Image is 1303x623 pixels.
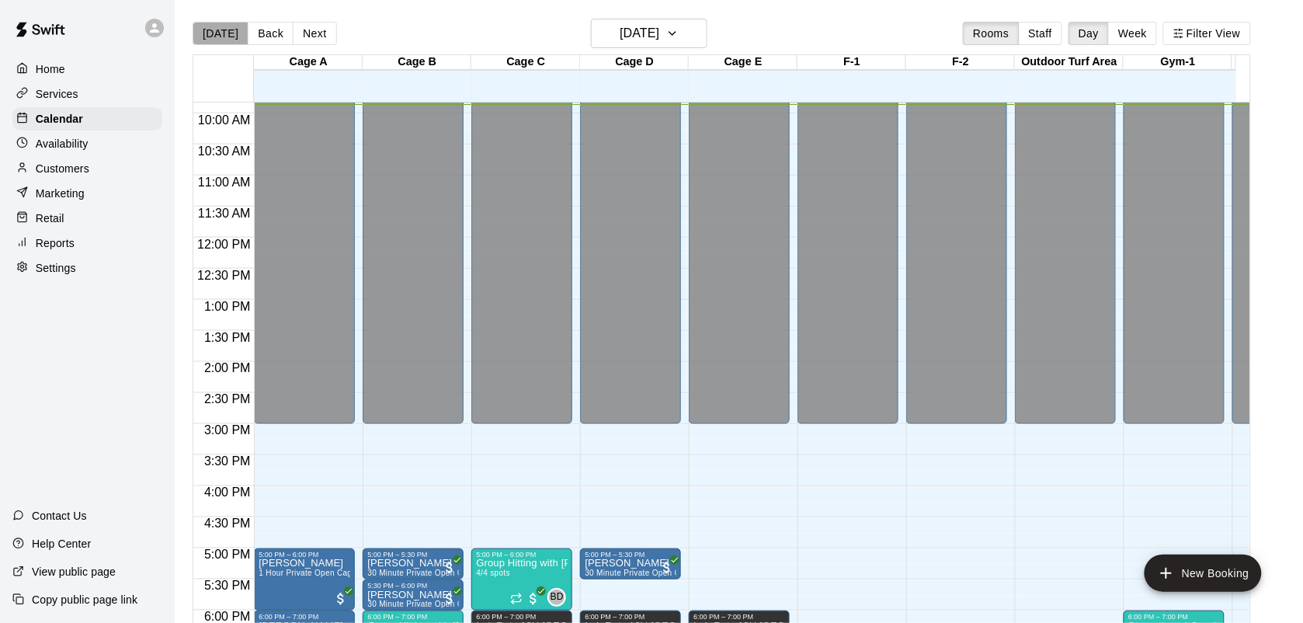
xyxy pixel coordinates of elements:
p: Settings [36,260,76,276]
div: 5:30 PM – 6:00 PM: Daniel Robertson [363,579,464,611]
a: Home [12,57,162,81]
button: Rooms [963,22,1019,45]
span: 30 Minute Private Open Cage (Softball/Baseball) [585,569,764,577]
span: 11:30 AM [194,207,255,220]
span: All customers have paid [526,591,541,607]
p: Contact Us [32,508,87,524]
div: Cage E [689,55,797,70]
span: All customers have paid [659,560,675,576]
div: Cage B [363,55,471,70]
button: Filter View [1163,22,1250,45]
span: 1:00 PM [200,300,255,313]
div: 5:00 PM – 6:00 PM: Group Hitting with Burle Dixon (7-14yrs old) [471,548,572,611]
div: F-1 [797,55,906,70]
button: [DATE] [193,22,248,45]
span: 11:00 AM [194,176,255,189]
p: Marketing [36,186,85,201]
p: Home [36,61,65,77]
div: 5:00 PM – 5:30 PM [585,551,676,559]
button: Next [293,22,336,45]
span: 10:00 AM [194,113,255,127]
p: Availability [36,136,89,151]
div: 5:00 PM – 5:30 PM: Joseph Enriquez [363,548,464,579]
div: Cage C [471,55,580,70]
span: BD [551,590,564,605]
span: 3:00 PM [200,424,255,437]
span: 5:00 PM [200,548,255,562]
div: 5:30 PM – 6:00 PM [367,582,459,590]
span: Burle Dixon [554,588,566,607]
a: Services [12,82,162,106]
span: Recurring event [510,593,523,605]
a: Settings [12,256,162,280]
p: Customers [36,161,89,176]
span: All customers have paid [442,591,457,607]
span: 30 Minute Private Open Cage (Softball/Baseball) [367,569,547,577]
span: 2:30 PM [200,393,255,406]
div: 5:00 PM – 6:00 PM: Celina Maberto [254,548,355,611]
div: 5:00 PM – 6:00 PM [476,551,568,559]
a: Marketing [12,182,162,205]
div: F-2 [906,55,1015,70]
span: 12:00 PM [193,238,254,251]
button: add [1145,555,1262,592]
div: Cage A [254,55,363,70]
div: Gym-1 [1124,55,1232,70]
div: 6:00 PM – 7:00 PM [259,613,350,621]
span: 3:30 PM [200,455,255,468]
div: 5:00 PM – 6:00 PM [259,551,350,559]
span: 10:30 AM [194,144,255,158]
button: [DATE] [591,19,707,48]
p: Calendar [36,111,83,127]
div: Burle Dixon [547,588,566,607]
p: Retail [36,211,64,226]
div: Cage D [580,55,689,70]
a: Availability [12,132,162,155]
span: 4:30 PM [200,517,255,531]
a: Calendar [12,107,162,131]
div: Outdoor Turf Area [1015,55,1124,70]
div: 6:00 PM – 7:00 PM [367,613,459,621]
p: Services [36,86,78,102]
span: All customers have paid [442,560,457,576]
span: 2:00 PM [200,362,255,375]
span: 4/4 spots filled [476,569,510,577]
span: 1:30 PM [200,331,255,344]
p: Copy public page link [32,592,137,607]
button: Staff [1019,22,1063,45]
div: 5:00 PM – 5:30 PM: Daniel Robertson [580,548,681,579]
span: 12:30 PM [193,269,254,282]
p: Reports [36,235,75,251]
div: 5:00 PM – 5:30 PM [367,551,459,559]
div: 6:00 PM – 7:00 PM [476,613,568,621]
a: Retail [12,207,162,230]
button: Back [248,22,294,45]
h6: [DATE] [620,23,659,44]
button: Day [1068,22,1109,45]
span: 5:30 PM [200,579,255,593]
div: 6:00 PM – 7:00 PM [585,613,676,621]
a: Reports [12,231,162,255]
div: 6:00 PM – 7:00 PM [693,613,785,621]
div: 6:00 PM – 7:00 PM [1128,613,1220,621]
span: 30 Minute Private Open Cage (Softball/Baseball) [367,600,547,608]
span: 4:00 PM [200,486,255,499]
p: Help Center [32,536,91,552]
span: 1 Hour Private Open Cage (Baseball/Softball) [259,569,426,577]
p: View public page [32,564,116,579]
span: All customers have paid [333,591,349,607]
a: Customers [12,157,162,180]
button: Week [1108,22,1157,45]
